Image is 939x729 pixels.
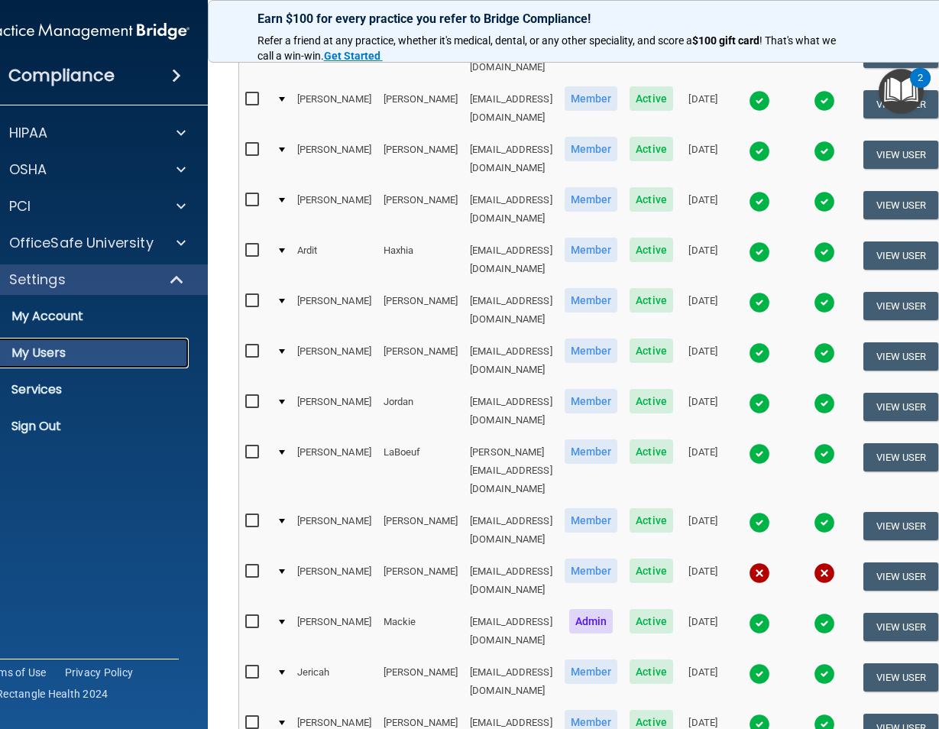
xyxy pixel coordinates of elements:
span: Member [565,187,618,212]
img: tick.e7d51cea.svg [749,141,770,162]
td: [PERSON_NAME] [377,556,464,606]
td: [EMAIL_ADDRESS][DOMAIN_NAME] [464,386,559,436]
span: Active [630,86,673,111]
td: [EMAIL_ADDRESS][DOMAIN_NAME] [464,134,559,184]
span: ! That's what we call a win-win. [257,34,838,62]
p: OfficeSafe University [9,234,154,252]
span: Active [630,187,673,212]
img: tick.e7d51cea.svg [814,90,835,112]
span: Member [565,238,618,262]
img: tick.e7d51cea.svg [814,292,835,313]
td: Ardit [291,235,377,285]
div: 2 [918,78,923,98]
td: [PERSON_NAME] [377,83,464,134]
button: View User [863,663,939,692]
td: [EMAIL_ADDRESS][DOMAIN_NAME] [464,184,559,235]
p: Earn $100 for every practice you refer to Bridge Compliance! [257,11,853,26]
button: View User [863,191,939,219]
span: Active [630,659,673,684]
span: Active [630,238,673,262]
img: cross.ca9f0e7f.svg [749,562,770,584]
span: Active [630,137,673,161]
img: tick.e7d51cea.svg [749,90,770,112]
span: Admin [569,609,614,633]
td: [EMAIL_ADDRESS][DOMAIN_NAME] [464,505,559,556]
td: [DATE] [679,606,727,656]
td: [PERSON_NAME] [377,335,464,386]
td: [PERSON_NAME] [377,505,464,556]
img: tick.e7d51cea.svg [814,342,835,364]
td: [PERSON_NAME][EMAIL_ADDRESS][DOMAIN_NAME] [464,436,559,505]
span: Member [565,439,618,464]
td: [PERSON_NAME] [291,285,377,335]
td: [PERSON_NAME] [291,134,377,184]
span: Member [565,559,618,583]
span: Member [565,288,618,313]
td: [PERSON_NAME] [377,285,464,335]
span: Member [565,389,618,413]
span: Member [565,86,618,111]
img: tick.e7d51cea.svg [814,613,835,634]
button: View User [863,613,939,641]
img: tick.e7d51cea.svg [749,241,770,263]
td: [PERSON_NAME] [291,556,377,606]
img: tick.e7d51cea.svg [749,443,770,465]
p: HIPAA [9,124,48,142]
td: [PERSON_NAME] [377,656,464,707]
img: tick.e7d51cea.svg [749,393,770,414]
td: [PERSON_NAME] [291,83,377,134]
button: View User [863,342,939,371]
td: [EMAIL_ADDRESS][DOMAIN_NAME] [464,335,559,386]
span: Member [565,339,618,363]
td: [PERSON_NAME] [291,436,377,505]
button: View User [863,90,939,118]
button: View User [863,562,939,591]
p: Settings [9,271,66,289]
td: [DATE] [679,235,727,285]
td: Haxhia [377,235,464,285]
td: [DATE] [679,285,727,335]
td: [EMAIL_ADDRESS][DOMAIN_NAME] [464,83,559,134]
td: [PERSON_NAME] [377,184,464,235]
img: tick.e7d51cea.svg [814,393,835,414]
button: View User [863,141,939,169]
p: OSHA [9,160,47,179]
p: PCI [9,197,31,215]
strong: $100 gift card [692,34,759,47]
img: tick.e7d51cea.svg [814,663,835,685]
td: [DATE] [679,386,727,436]
span: Active [630,439,673,464]
img: tick.e7d51cea.svg [814,512,835,533]
td: [PERSON_NAME] [291,505,377,556]
span: Active [630,559,673,583]
td: [EMAIL_ADDRESS][DOMAIN_NAME] [464,285,559,335]
span: Active [630,389,673,413]
td: [DATE] [679,556,727,606]
td: [DATE] [679,83,727,134]
td: [PERSON_NAME] [291,184,377,235]
img: tick.e7d51cea.svg [814,241,835,263]
td: [EMAIL_ADDRESS][DOMAIN_NAME] [464,235,559,285]
span: Member [565,508,618,533]
h4: Compliance [8,65,115,86]
img: tick.e7d51cea.svg [749,191,770,212]
td: [DATE] [679,184,727,235]
span: Active [630,339,673,363]
td: Jericah [291,656,377,707]
td: [PERSON_NAME] [291,386,377,436]
img: tick.e7d51cea.svg [749,512,770,533]
button: View User [863,512,939,540]
img: cross.ca9f0e7f.svg [814,562,835,584]
td: [EMAIL_ADDRESS][DOMAIN_NAME] [464,606,559,656]
img: tick.e7d51cea.svg [814,141,835,162]
button: View User [863,443,939,471]
img: tick.e7d51cea.svg [749,342,770,364]
span: Active [630,288,673,313]
td: [DATE] [679,505,727,556]
button: Open Resource Center, 2 new notifications [879,69,924,114]
button: View User [863,393,939,421]
span: Member [565,137,618,161]
td: [PERSON_NAME] [291,606,377,656]
strong: Get Started [324,50,380,62]
span: Member [565,659,618,684]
